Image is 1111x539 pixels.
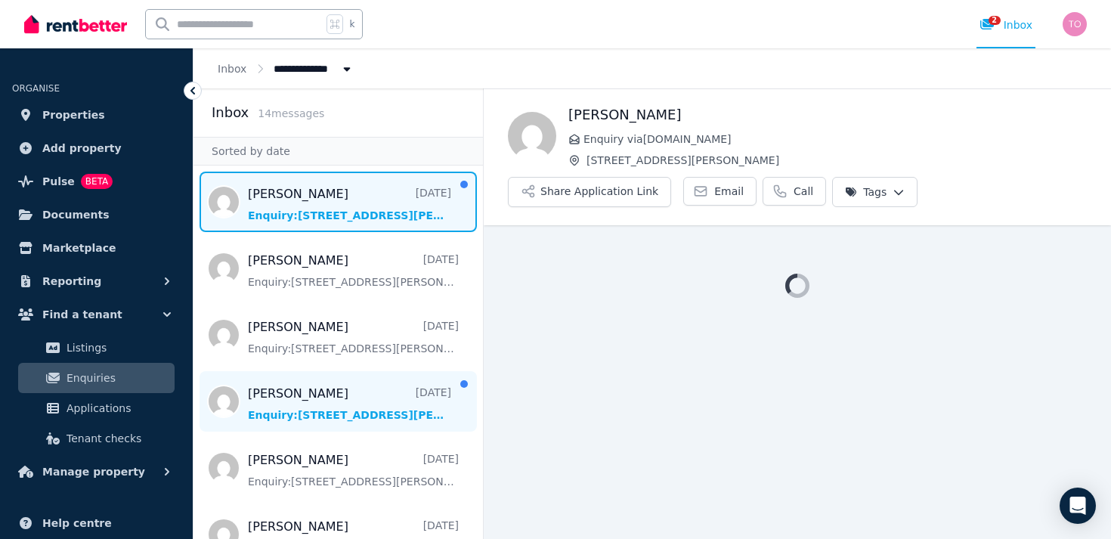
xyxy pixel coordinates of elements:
span: Add property [42,139,122,157]
a: [PERSON_NAME][DATE]Enquiry:[STREET_ADDRESS][PERSON_NAME]. [248,385,451,423]
span: Tags [845,184,887,200]
span: Properties [42,106,105,124]
h1: [PERSON_NAME] [568,104,1087,125]
button: Tags [832,177,918,207]
span: 14 message s [258,107,324,119]
span: Marketplace [42,239,116,257]
span: Enquiry via [DOMAIN_NAME] [583,132,1087,147]
img: Tomer [1063,12,1087,36]
a: [PERSON_NAME][DATE]Enquiry:[STREET_ADDRESS][PERSON_NAME]. [248,252,459,290]
h2: Inbox [212,102,249,123]
span: [STREET_ADDRESS][PERSON_NAME] [586,153,1087,168]
span: Applications [67,399,169,417]
span: Reporting [42,272,101,290]
span: Tenant checks [67,429,169,448]
a: [PERSON_NAME][DATE]Enquiry:[STREET_ADDRESS][PERSON_NAME]. [248,185,451,223]
a: [PERSON_NAME][DATE]Enquiry:[STREET_ADDRESS][PERSON_NAME]. [248,318,459,356]
div: Open Intercom Messenger [1060,488,1096,524]
span: Find a tenant [42,305,122,324]
a: Applications [18,393,175,423]
a: Marketplace [12,233,181,263]
button: Find a tenant [12,299,181,330]
img: RentBetter [24,13,127,36]
a: [PERSON_NAME][DATE]Enquiry:[STREET_ADDRESS][PERSON_NAME]. [248,451,459,489]
span: Call [794,184,813,199]
span: ORGANISE [12,83,60,94]
a: Tenant checks [18,423,175,454]
a: Help centre [12,508,181,538]
a: Enquiries [18,363,175,393]
span: Documents [42,206,110,224]
span: Email [714,184,744,199]
a: Email [683,177,757,206]
button: Manage property [12,457,181,487]
button: Share Application Link [508,177,671,207]
button: Reporting [12,266,181,296]
span: Help centre [42,514,112,532]
a: Listings [18,333,175,363]
a: Properties [12,100,181,130]
span: 2 [989,16,1001,25]
a: PulseBETA [12,166,181,197]
span: Pulse [42,172,75,191]
span: k [349,18,354,30]
img: Carles [508,112,556,160]
span: Manage property [42,463,145,481]
span: Listings [67,339,169,357]
a: Call [763,177,826,206]
div: Inbox [979,17,1032,33]
span: BETA [81,174,113,189]
span: Enquiries [67,369,169,387]
a: Inbox [218,63,246,75]
div: Sorted by date [193,137,483,166]
nav: Breadcrumb [193,48,379,88]
a: Documents [12,200,181,230]
a: Add property [12,133,181,163]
